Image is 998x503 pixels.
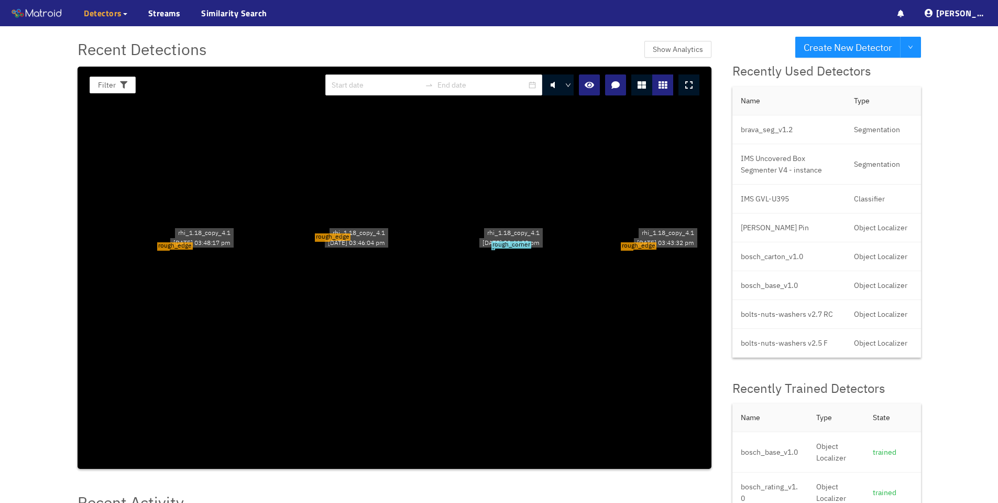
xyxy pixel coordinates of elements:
div: rhi_1.18_copy_4.1 [484,228,543,238]
div: rhi_1.18_copy_4.1 [330,228,388,238]
td: bosch_base_v1.0 [732,432,808,473]
th: Name [732,403,808,432]
div: rhi_1.18_copy_4.1 [175,228,234,238]
td: Object Localizer [808,432,864,473]
input: End date [437,79,527,91]
div: trained [873,487,913,498]
button: Create New Detector [795,37,901,58]
span: Recent Detections [78,37,207,61]
div: Recently Trained Detectors [732,379,921,399]
span: Filter [98,79,116,91]
span: Create New Detector [804,40,892,55]
td: bolts-nuts-washers v2.7 RC [732,300,846,329]
td: Object Localizer [846,242,921,271]
th: Type [808,403,864,432]
td: brava_seg_v1.2 [732,115,846,144]
button: down [900,37,921,58]
span: rough_edge [157,242,193,250]
span: Detectors [84,7,122,19]
div: trained [873,446,913,458]
td: bosch_carton_v1.0 [732,242,846,271]
td: Object Localizer [846,329,921,358]
td: IMS Uncovered Box Segmenter V4 - instance [732,144,846,185]
span: rough_corner [491,241,531,249]
td: [PERSON_NAME] Pin [732,213,846,242]
input: Start date [332,79,421,91]
td: Segmentation [846,144,921,185]
div: [DATE] 03:48:17 pm [170,238,234,248]
span: down [565,82,572,89]
td: Segmentation [846,115,921,144]
td: bolts-nuts-washers v2.5 F [732,329,846,358]
span: rough_edge [315,233,350,241]
div: [DATE] 03:44:32 pm [479,238,543,248]
td: Object Localizer [846,300,921,329]
a: Streams [148,7,181,19]
button: Filter [90,77,136,93]
div: [DATE] 03:46:04 pm [325,238,388,248]
td: IMS GVL-U395 [732,185,846,213]
span: to [425,81,433,89]
td: bosch_base_v1.0 [732,271,846,300]
td: Classifier [846,185,921,213]
th: Type [846,87,921,115]
th: State [864,403,921,432]
img: Matroid logo [10,6,63,22]
a: Similarity Search [201,7,267,19]
span: Show Analytics [653,44,703,55]
div: Recently Used Detectors [732,61,921,81]
th: Name [732,87,846,115]
div: rhi_1.18_copy_4.1 [639,228,697,238]
td: Object Localizer [846,271,921,300]
span: down [908,45,913,51]
div: [DATE] 03:43:32 pm [634,238,697,248]
span: swap-right [425,81,433,89]
span: rough_edge [621,242,656,250]
button: Show Analytics [644,41,711,58]
td: Object Localizer [846,213,921,242]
